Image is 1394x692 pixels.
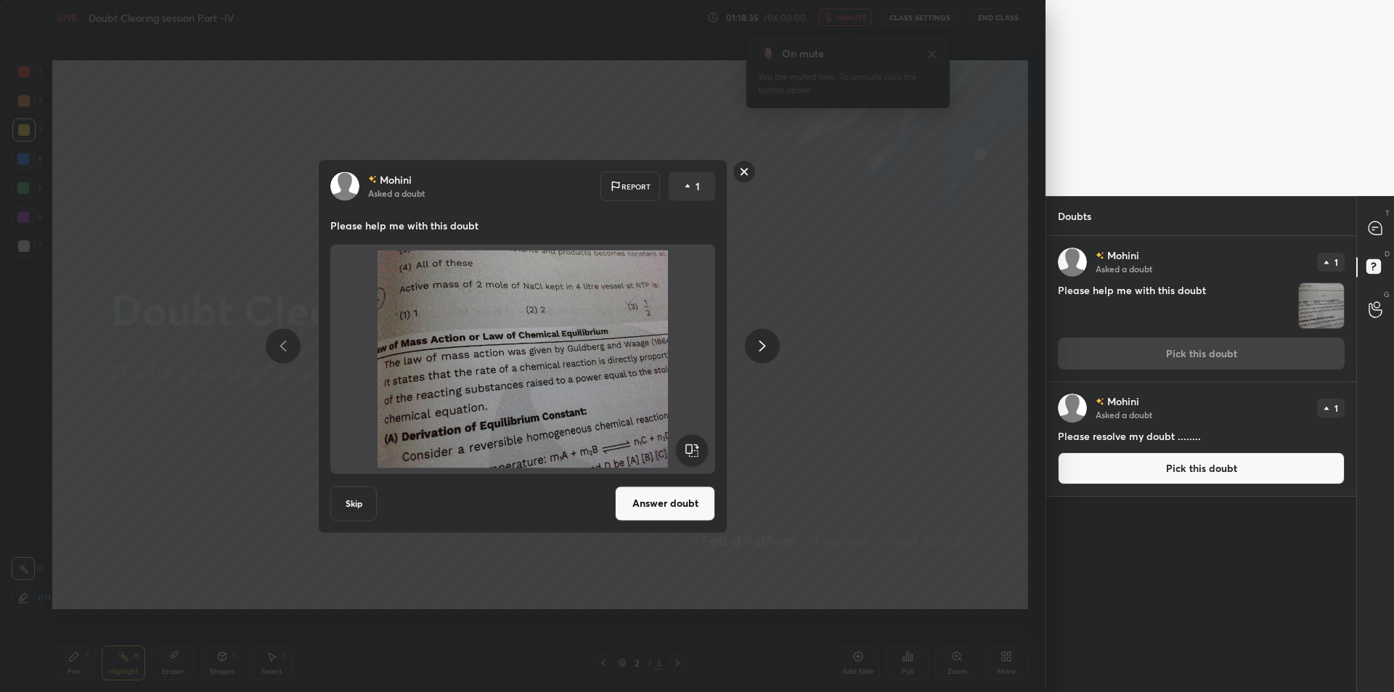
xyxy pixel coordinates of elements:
[1096,263,1152,274] p: Asked a doubt
[600,171,660,200] div: Report
[1107,396,1139,407] p: Mohini
[368,187,425,198] p: Asked a doubt
[1096,398,1104,406] img: no-rating-badge.077c3623.svg
[1058,452,1345,484] button: Pick this doubt
[1096,252,1104,260] img: no-rating-badge.077c3623.svg
[1058,394,1087,423] img: default.png
[1058,428,1345,444] h4: Please resolve my doubt ........
[1334,404,1338,412] p: 1
[1385,208,1390,219] p: T
[1046,236,1356,692] div: grid
[1384,289,1390,300] p: G
[1334,258,1338,266] p: 1
[1096,409,1152,420] p: Asked a doubt
[330,486,377,521] button: Skip
[1299,283,1344,328] img: 1756979746EMHOY9.JPEG
[615,486,715,521] button: Answer doubt
[330,171,359,200] img: default.png
[348,250,698,468] img: 1756979746EMHOY9.JPEG
[1058,282,1292,329] h4: Please help me with this doubt
[696,179,700,193] p: 1
[1046,197,1103,235] p: Doubts
[368,176,377,184] img: no-rating-badge.077c3623.svg
[1385,248,1390,259] p: D
[380,174,412,185] p: Mohini
[330,218,715,232] p: Please help me with this doubt
[1107,250,1139,261] p: Mohini
[1058,248,1087,277] img: default.png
